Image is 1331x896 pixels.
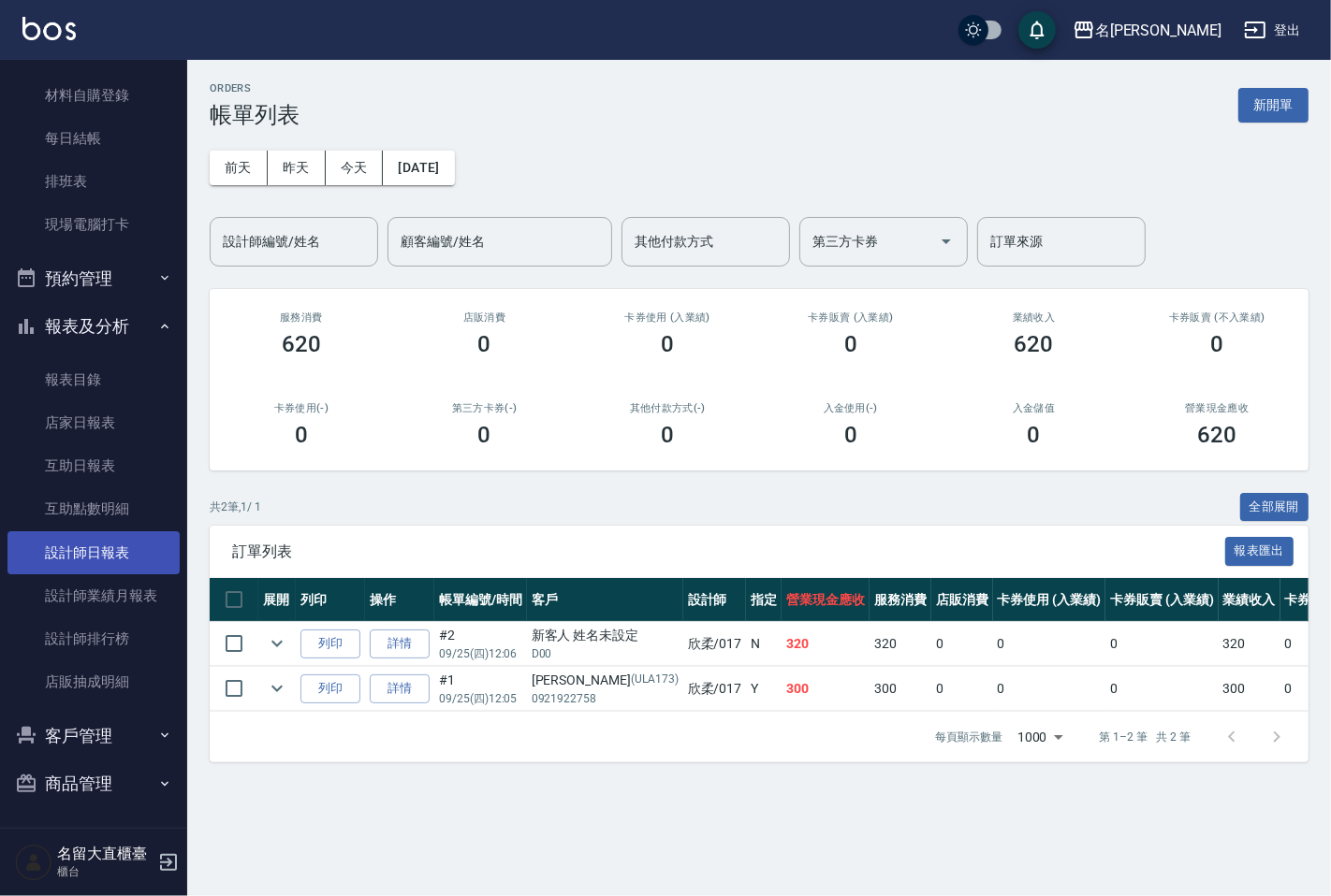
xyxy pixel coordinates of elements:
th: 操作 [365,578,434,622]
h2: 卡券販賣 (入業績) [782,311,920,324]
td: 0 [993,667,1106,711]
h2: 第三方卡券(-) [416,402,554,414]
h5: 名留大直櫃臺 [57,845,153,863]
td: 欣柔 /017 [683,667,747,711]
h3: 0 [844,422,857,448]
button: 昨天 [268,151,326,185]
div: [PERSON_NAME] [532,671,679,690]
h3: 0 [478,422,491,448]
a: 互助日報表 [7,444,180,487]
button: 今天 [326,151,384,185]
td: 0 [931,667,993,711]
h3: 帳單列表 [210,102,300,128]
div: 新客人 姓名未設定 [532,626,679,645]
p: 0921922758 [532,690,679,707]
a: 報表目錄 [7,358,180,401]
h3: 0 [295,422,308,448]
th: 店販消費 [931,578,993,622]
h2: ORDERS [210,82,300,94]
button: 前天 [210,151,268,185]
a: 每日結帳 [7,117,180,160]
h3: 服務消費 [232,311,371,324]
button: 報表匯出 [1225,537,1294,566]
h2: 入金儲值 [965,402,1104,414]
a: 詳情 [370,674,430,703]
button: 客戶管理 [7,712,180,760]
td: 0 [993,622,1106,666]
p: 櫃台 [57,863,153,880]
button: 預約管理 [7,254,180,303]
th: 卡券使用 (入業績) [993,578,1106,622]
td: 0 [931,622,993,666]
h2: 店販消費 [416,311,554,324]
a: 報表匯出 [1225,542,1294,559]
td: 300 [782,667,870,711]
button: save [1018,11,1056,49]
td: 320 [1219,622,1280,666]
th: 展開 [258,578,296,622]
a: 店家日報表 [7,401,180,444]
th: 業績收入 [1219,578,1280,622]
th: 指定 [746,578,782,622]
p: 每頁顯示數量 [935,729,1002,745]
p: 共 2 筆, 1 / 1 [210,499,261,515]
th: 帳單編號/時間 [434,578,527,622]
td: 欣柔 /017 [683,622,747,666]
td: #1 [434,667,527,711]
h2: 其他付款方式(-) [598,402,737,414]
img: Logo [22,17,76,40]
button: Open [931,226,961,256]
a: 現場電腦打卡 [7,203,180,246]
h2: 卡券販賣 (不入業績) [1148,311,1286,324]
h3: 0 [1210,331,1223,357]
td: 300 [1219,667,1280,711]
button: [DATE] [383,151,454,185]
td: #2 [434,622,527,666]
button: expand row [263,629,291,658]
td: 0 [1105,667,1219,711]
h2: 卡券使用 (入業績) [598,311,737,324]
h3: 620 [1197,422,1236,448]
td: N [746,622,782,666]
p: 第 1–2 筆 共 2 筆 [1100,729,1191,745]
h2: 入金使用(-) [782,402,920,414]
h3: 620 [1015,331,1054,357]
a: 店販抽成明細 [7,660,180,703]
h3: 620 [282,331,321,357]
td: 300 [870,667,931,711]
td: 0 [1105,622,1219,666]
a: 材料自購登錄 [7,74,180,117]
button: 列印 [300,629,360,658]
p: (ULA173) [631,671,679,690]
h3: 0 [661,422,674,448]
button: 商品管理 [7,759,180,808]
a: 設計師業績月報表 [7,574,180,617]
a: 詳情 [370,629,430,658]
h2: 業績收入 [965,311,1104,324]
button: 報表及分析 [7,302,180,351]
td: Y [746,667,782,711]
a: 互助點數明細 [7,487,180,530]
h3: 0 [478,331,491,357]
th: 列印 [296,578,365,622]
th: 設計師 [683,578,747,622]
button: 名[PERSON_NAME] [1065,11,1229,50]
button: expand row [263,674,291,702]
p: 09/25 (四) 12:05 [439,690,522,707]
td: 320 [782,622,870,666]
div: 名[PERSON_NAME] [1095,19,1221,42]
h2: 營業現金應收 [1148,402,1286,414]
p: D00 [532,645,679,662]
a: 設計師日報表 [7,531,180,574]
a: 新開單 [1238,95,1309,113]
button: 新開單 [1238,88,1309,123]
p: 09/25 (四) 12:06 [439,645,522,662]
h2: 卡券使用(-) [232,402,371,414]
button: 列印 [300,674,360,703]
h3: 0 [661,331,674,357]
img: Person [15,844,52,881]
th: 卡券販賣 (入業績) [1105,578,1219,622]
h3: 0 [1027,422,1040,448]
th: 客戶 [527,578,683,622]
td: 320 [870,622,931,666]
